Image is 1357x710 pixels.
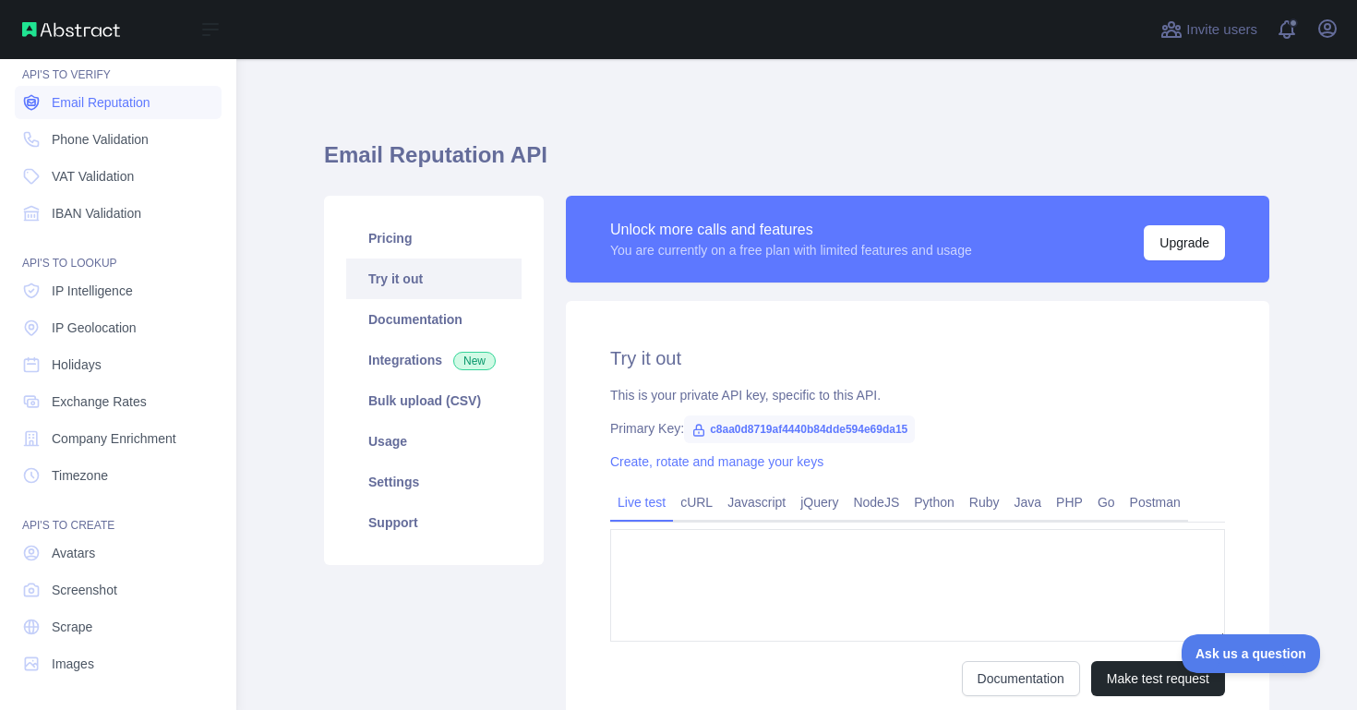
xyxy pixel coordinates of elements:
a: Go [1090,487,1123,517]
div: This is your private API key, specific to this API. [610,386,1225,404]
span: VAT Validation [52,167,134,186]
a: Python [907,487,962,517]
a: Screenshot [15,573,222,607]
a: Company Enrichment [15,422,222,455]
span: Avatars [52,544,95,562]
a: IP Intelligence [15,274,222,307]
a: cURL [673,487,720,517]
span: Timezone [52,466,108,485]
a: Javascript [720,487,793,517]
button: Upgrade [1144,225,1225,260]
span: IP Geolocation [52,319,137,337]
a: Integrations New [346,340,522,380]
a: Documentation [346,299,522,340]
a: Ruby [962,487,1007,517]
span: Phone Validation [52,130,149,149]
span: Company Enrichment [52,429,176,448]
a: Pricing [346,218,522,259]
a: Exchange Rates [15,385,222,418]
a: Java [1007,487,1050,517]
a: Timezone [15,459,222,492]
button: Invite users [1157,15,1261,44]
span: c8aa0d8719af4440b84dde594e69da15 [684,415,915,443]
a: PHP [1049,487,1090,517]
span: New [453,352,496,370]
div: API'S TO LOOKUP [15,234,222,271]
div: API'S TO CREATE [15,496,222,533]
a: jQuery [793,487,846,517]
div: API'S TO VERIFY [15,45,222,82]
a: Usage [346,421,522,462]
span: Holidays [52,355,102,374]
a: Bulk upload (CSV) [346,380,522,421]
a: Postman [1123,487,1188,517]
a: NodeJS [846,487,907,517]
span: IBAN Validation [52,204,141,223]
a: Settings [346,462,522,502]
a: Create, rotate and manage your keys [610,454,823,469]
a: Email Reputation [15,86,222,119]
a: Phone Validation [15,123,222,156]
a: Support [346,502,522,543]
a: Try it out [346,259,522,299]
a: Live test [610,487,673,517]
div: Unlock more calls and features [610,219,972,241]
span: IP Intelligence [52,282,133,300]
span: Exchange Rates [52,392,147,411]
a: Scrape [15,610,222,644]
a: Documentation [962,661,1080,696]
button: Make test request [1091,661,1225,696]
a: IBAN Validation [15,197,222,230]
h2: Try it out [610,345,1225,371]
a: VAT Validation [15,160,222,193]
a: Images [15,647,222,680]
span: Images [52,655,94,673]
span: Invite users [1186,19,1257,41]
div: You are currently on a free plan with limited features and usage [610,241,972,259]
div: Primary Key: [610,419,1225,438]
span: Email Reputation [52,93,150,112]
iframe: Toggle Customer Support [1182,634,1320,673]
a: IP Geolocation [15,311,222,344]
img: Abstract API [22,22,120,37]
a: Holidays [15,348,222,381]
h1: Email Reputation API [324,140,1269,185]
span: Screenshot [52,581,117,599]
span: Scrape [52,618,92,636]
a: Avatars [15,536,222,570]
